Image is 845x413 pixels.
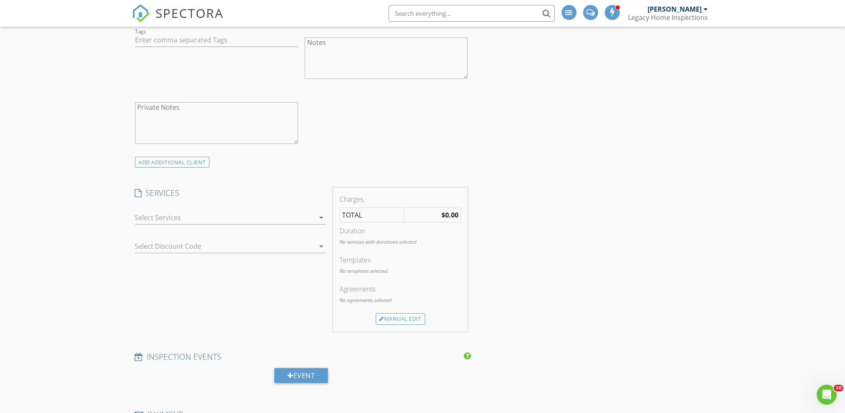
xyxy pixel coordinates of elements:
[135,157,210,168] div: ADD ADDITIONAL client
[340,255,461,265] div: Templates
[340,297,461,304] p: No agreements selected
[135,188,326,198] h4: SERVICES
[648,5,702,13] div: [PERSON_NAME]
[834,385,843,391] span: 10
[316,213,326,223] i: arrow_drop_down
[340,267,461,275] p: No templates selected
[817,385,837,405] iframe: Intercom live chat
[340,208,404,223] td: TOTAL
[389,5,555,22] input: Search everything...
[132,11,224,29] a: SPECTORA
[441,210,458,220] strong: $0.00
[132,4,150,22] img: The Best Home Inspection Software - Spectora
[316,241,326,251] i: arrow_drop_down
[156,4,224,22] span: SPECTORA
[628,13,708,22] div: Legacy Home Inspections
[135,351,468,362] h4: INSPECTION EVENTS
[376,313,425,325] div: Manual Edit
[340,238,461,246] p: No services with durations selected
[340,284,461,294] div: Agreements
[274,368,328,383] div: Event
[340,226,461,236] div: Duration
[340,194,461,204] div: Charges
